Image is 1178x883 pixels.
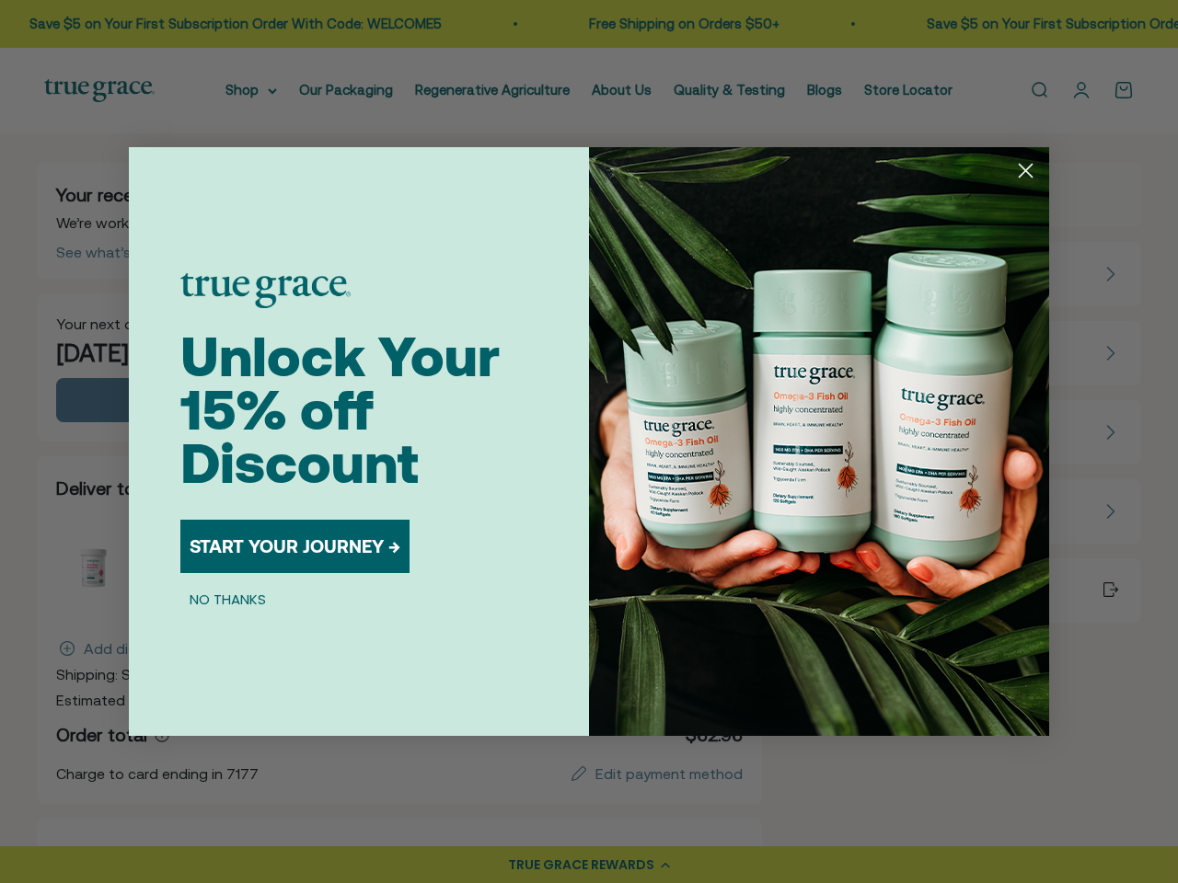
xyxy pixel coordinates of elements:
button: Close dialog [1010,155,1042,187]
span: Unlock Your 15% off Discount [180,325,500,495]
img: 098727d5-50f8-4f9b-9554-844bb8da1403.jpeg [589,147,1049,736]
button: NO THANKS [180,588,275,610]
img: logo placeholder [180,273,351,308]
button: START YOUR JOURNEY → [180,520,410,573]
